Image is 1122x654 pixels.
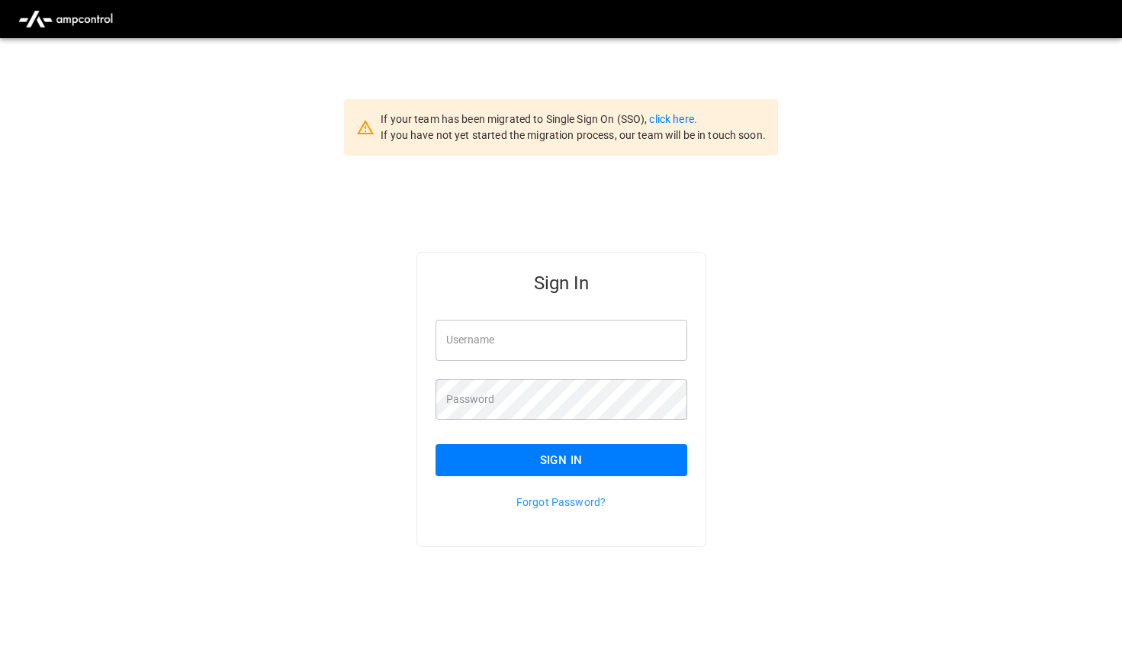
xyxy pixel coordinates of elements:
span: If you have not yet started the migration process, our team will be in touch soon. [381,129,766,141]
img: ampcontrol.io logo [12,5,119,34]
button: Sign In [436,444,687,476]
a: click here. [649,113,696,125]
h5: Sign In [436,271,687,295]
span: If your team has been migrated to Single Sign On (SSO), [381,113,649,125]
p: Forgot Password? [436,495,687,510]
